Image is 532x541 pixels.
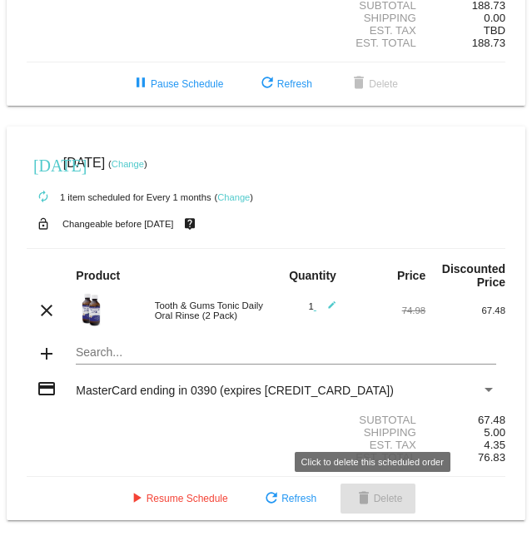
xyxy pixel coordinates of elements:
mat-icon: live_help [180,213,200,235]
button: Delete [341,484,416,514]
span: MasterCard ending in 0390 (expires [CREDIT_CARD_DATA]) [76,384,394,397]
div: Est. Total [266,451,425,464]
strong: Price [397,269,425,282]
div: Subtotal [266,414,425,426]
span: Refresh [261,493,316,504]
div: Shipping [266,426,425,439]
span: Delete [349,78,398,90]
div: Tooth & Gums Tonic Daily Oral Rinse (2 Pack) [147,300,266,320]
small: ( ) [214,192,253,202]
mat-icon: clear [37,300,57,320]
mat-icon: credit_card [37,379,57,399]
span: TBD [484,24,505,37]
span: 4.35 [484,439,505,451]
mat-icon: [DATE] [33,154,53,174]
span: 5.00 [484,426,505,439]
span: 76.83 [478,451,505,464]
a: Change [112,159,144,169]
mat-icon: delete [354,489,374,509]
div: Est. Tax [266,24,425,37]
span: Delete [354,493,403,504]
mat-icon: autorenew [33,187,53,207]
mat-icon: lock_open [33,213,53,235]
div: Shipping [266,12,425,24]
button: Pause Schedule [117,69,236,99]
strong: Quantity [289,269,336,282]
mat-select: Payment Method [76,384,495,397]
span: Refresh [257,78,312,90]
button: Refresh [244,69,326,99]
span: 188.73 [472,37,505,49]
small: Changeable before [DATE] [62,219,174,229]
mat-icon: refresh [257,74,277,94]
span: 1 [308,301,336,311]
mat-icon: edit [316,300,336,320]
mat-icon: add [37,344,57,364]
small: ( ) [108,159,147,169]
strong: Product [76,269,120,282]
div: 74.98 [346,305,425,315]
button: Delete [336,69,411,99]
mat-icon: delete [349,74,369,94]
mat-icon: play_arrow [127,489,147,509]
small: 1 item scheduled for Every 1 months [27,192,211,202]
strong: Discounted Price [442,262,505,289]
div: Est. Tax [266,439,425,451]
button: Resume Schedule [113,484,241,514]
div: 67.48 [425,305,505,315]
button: Refresh [248,484,330,514]
a: Change [217,192,250,202]
img: 2-Pack-Tonic.png [76,293,109,326]
mat-icon: pause [131,74,151,94]
input: Search... [76,346,495,360]
span: Resume Schedule [127,493,228,504]
div: 67.48 [425,414,505,426]
span: 0.00 [484,12,505,24]
mat-icon: refresh [261,489,281,509]
span: Pause Schedule [131,78,223,90]
div: Est. Total [266,37,425,49]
